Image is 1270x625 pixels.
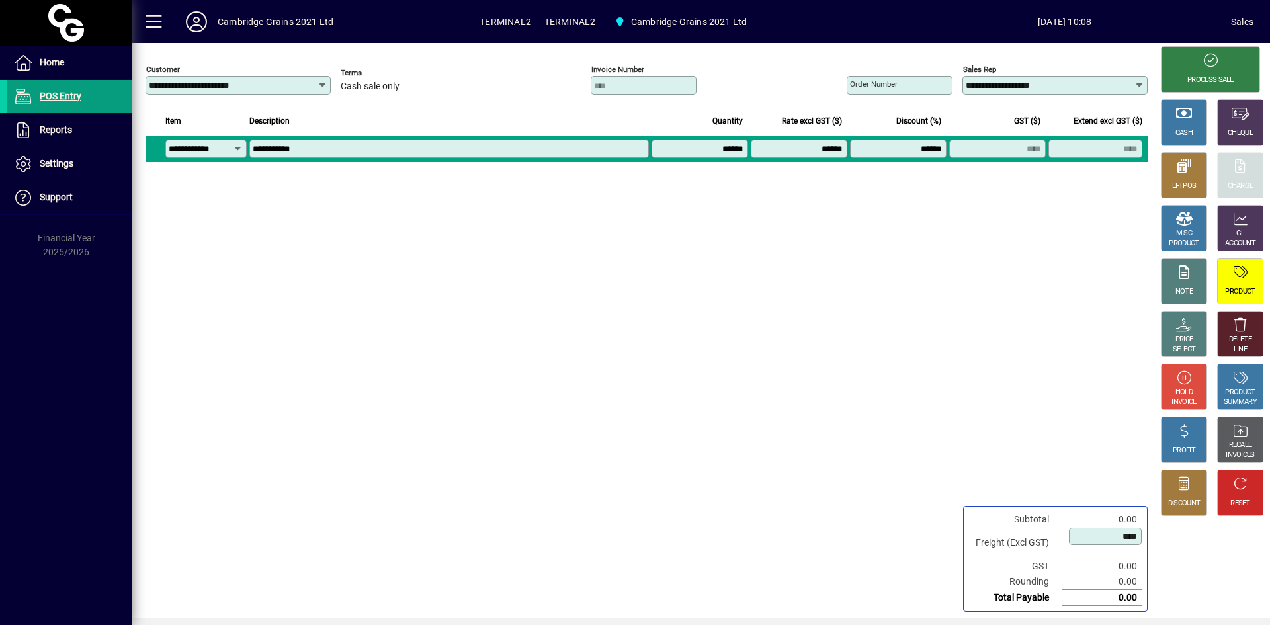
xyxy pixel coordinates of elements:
mat-label: Customer [146,65,180,74]
span: [DATE] 10:08 [898,11,1231,32]
div: SUMMARY [1224,397,1257,407]
div: INVOICE [1171,397,1196,407]
div: LINE [1234,345,1247,354]
div: SELECT [1173,345,1196,354]
span: Settings [40,158,73,169]
mat-label: Sales rep [963,65,996,74]
span: TERMINAL2 [480,11,531,32]
span: Description [249,114,290,128]
div: MISC [1176,229,1192,239]
span: Extend excl GST ($) [1074,114,1142,128]
span: Cambridge Grains 2021 Ltd [631,11,747,32]
span: Home [40,57,64,67]
span: POS Entry [40,91,81,101]
td: 0.00 [1062,590,1142,606]
a: Settings [7,147,132,181]
div: ACCOUNT [1225,239,1255,249]
td: Subtotal [969,512,1062,527]
div: DELETE [1229,335,1251,345]
td: GST [969,559,1062,574]
td: Freight (Excl GST) [969,527,1062,559]
div: CHARGE [1228,181,1253,191]
mat-label: Order number [850,79,898,89]
a: Support [7,181,132,214]
td: Rounding [969,574,1062,590]
span: TERMINAL2 [544,11,596,32]
span: Cash sale only [341,81,400,92]
div: HOLD [1175,388,1193,397]
div: EFTPOS [1172,181,1197,191]
div: PRODUCT [1225,388,1255,397]
div: RECALL [1229,440,1252,450]
div: PRODUCT [1225,287,1255,297]
td: 0.00 [1062,574,1142,590]
div: CASH [1175,128,1193,138]
span: Terms [341,69,420,77]
mat-label: Invoice number [591,65,644,74]
div: Sales [1231,11,1253,32]
div: CHEQUE [1228,128,1253,138]
div: INVOICES [1226,450,1254,460]
span: Rate excl GST ($) [782,114,842,128]
span: Reports [40,124,72,135]
td: 0.00 [1062,512,1142,527]
div: GL [1236,229,1245,239]
span: Discount (%) [896,114,941,128]
div: Cambridge Grains 2021 Ltd [218,11,333,32]
div: DISCOUNT [1168,499,1200,509]
div: PROFIT [1173,446,1195,456]
span: Quantity [712,114,743,128]
div: PROCESS SALE [1187,75,1234,85]
button: Profile [175,10,218,34]
div: PRICE [1175,335,1193,345]
span: Cambridge Grains 2021 Ltd [609,10,752,34]
a: Home [7,46,132,79]
td: 0.00 [1062,559,1142,574]
div: NOTE [1175,287,1193,297]
span: Support [40,192,73,202]
div: PRODUCT [1169,239,1199,249]
span: GST ($) [1014,114,1040,128]
td: Total Payable [969,590,1062,606]
span: Item [165,114,181,128]
a: Reports [7,114,132,147]
div: RESET [1230,499,1250,509]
